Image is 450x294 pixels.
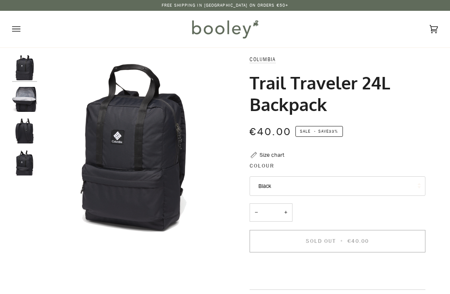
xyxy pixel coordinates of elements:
[12,11,37,47] button: Open menu
[250,203,263,221] button: −
[250,162,274,170] span: Colour
[300,128,310,134] span: Sale
[12,55,37,80] img: Columbia Trail Traveler 24L Backpack Black - Booley Galway
[12,151,37,175] img: Columbia Trail Traveler 24L Backpack Black - Booley Galway
[250,230,425,252] button: Sold Out • €40.00
[338,237,346,245] span: •
[250,176,425,196] button: Black
[329,128,338,134] span: 33%
[260,151,284,159] div: Size chart
[12,119,37,143] img: Columbia Trail Traveler 24L Backpack Black - Booley Galway
[250,56,275,63] a: Columbia
[295,126,343,137] span: Save
[162,2,288,9] p: Free Shipping in [GEOGRAPHIC_DATA] on Orders €50+
[188,17,261,41] img: Booley
[41,55,225,239] img: Columbia Trail Traveler 24L Backpack Black - Booley Galway
[279,203,292,221] button: +
[250,72,419,115] h1: Trail Traveler 24L Backpack
[347,237,369,245] span: €40.00
[250,203,292,221] input: Quantity
[312,128,318,134] em: •
[12,87,37,112] img: Columbia Trail Traveler 24L Backpack Black - Booley Galway
[250,125,291,138] span: €40.00
[306,237,336,245] span: Sold Out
